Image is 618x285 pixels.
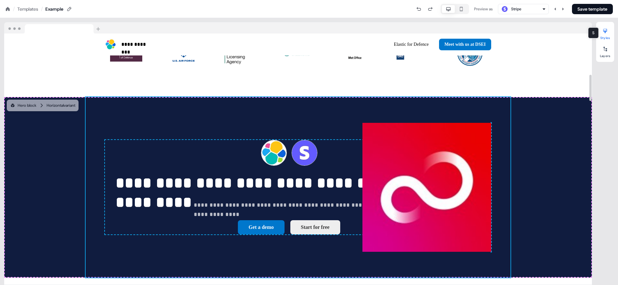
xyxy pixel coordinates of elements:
button: Get a demo [238,220,284,234]
div: Preview as [474,6,493,12]
div: Stripe [511,6,521,12]
button: Elastic for Defence [389,39,434,50]
div: Get a demoStart for free [238,220,340,234]
div: Elastic for DefenceMeet with us at DSEI [301,39,491,50]
div: Example [45,6,63,12]
div: / [41,5,43,13]
button: Layers [596,44,614,58]
img: Browser topbar [4,22,103,34]
img: Image [362,123,491,252]
a: Templates [17,6,38,12]
button: Styles [596,26,614,40]
iframe: Global data mesh for public sector organizations [3,3,182,130]
div: Horizontal variant [47,102,75,109]
button: Stripe [498,4,549,14]
div: / [13,5,15,13]
button: Save template [572,4,613,14]
button: Meet with us at DSEI [439,39,491,50]
button: Start for free [290,220,340,234]
div: Hero block [10,102,36,109]
div: S [588,27,599,38]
